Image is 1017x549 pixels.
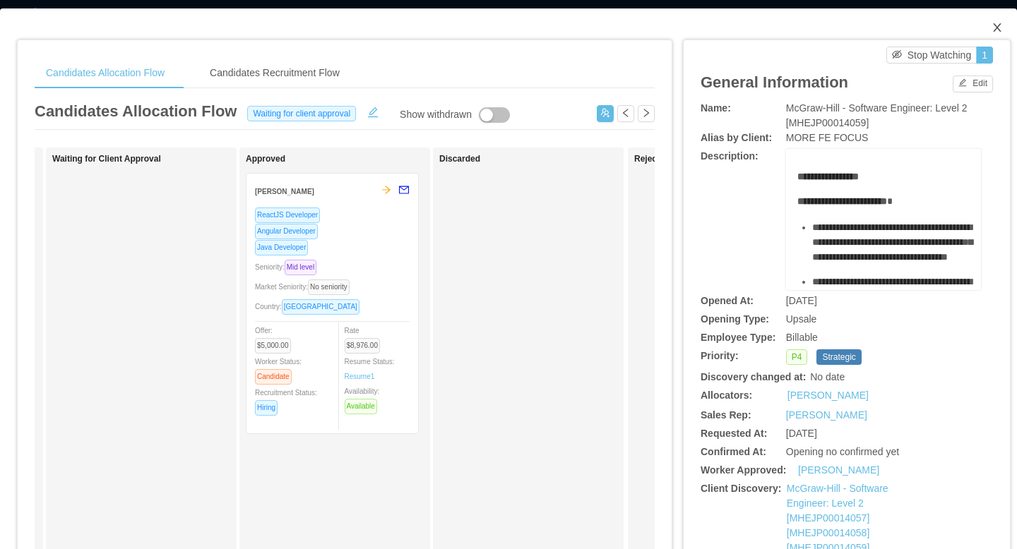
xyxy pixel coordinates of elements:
[701,483,781,494] b: Client Discovery:
[255,240,308,255] span: Java Developer
[701,313,769,325] b: Opening Type:
[701,71,848,94] article: General Information
[701,132,772,143] b: Alias by Client:
[810,371,845,382] span: No date
[381,185,391,195] span: arrow-right
[285,260,316,275] span: Mid level
[35,99,237,123] article: Candidates Allocation Flow
[255,188,314,195] strong: [PERSON_NAME]
[255,327,297,349] span: Offer:
[617,105,634,122] button: icon: left
[246,154,444,164] h1: Approved
[345,399,377,414] span: Available
[797,169,970,310] div: rdw-editor
[992,22,1003,33] i: icon: close
[701,150,759,162] b: Description:
[786,428,817,439] span: [DATE]
[786,132,869,143] span: MORE FE FOCUS
[701,371,806,382] b: Discovery changed at:
[786,102,968,128] span: McGraw-Hill - Software Engineer: Level 2 [MHEJP00014059]
[786,149,981,290] div: rdw-wrapper
[255,303,365,310] span: Country:
[255,389,317,411] span: Recruitment Status:
[786,332,818,343] span: Billable
[345,387,383,410] span: Availability:
[255,369,292,385] span: Candidate
[345,371,375,382] a: Resume1
[701,446,766,457] b: Confirmed At:
[953,76,993,92] button: icon: editEdit
[345,327,386,349] span: Rate
[786,295,817,306] span: [DATE]
[977,8,1017,48] button: Close
[798,464,879,476] a: [PERSON_NAME]
[634,154,832,164] h1: Rejected
[255,283,355,291] span: Market Seniority:
[701,102,731,114] b: Name:
[255,400,278,416] span: Hiring
[35,57,176,89] div: Candidates Allocation Flow
[816,349,861,365] span: Strategic
[439,154,637,164] h1: Discarded
[255,207,320,223] span: ReactJS Developer
[345,338,381,354] span: $8,976.00
[255,338,291,354] span: $5,000.00
[247,106,356,121] span: Waiting for client approval
[255,358,302,380] span: Worker Status:
[198,57,351,89] div: Candidates Recruitment Flow
[701,332,775,343] b: Employee Type:
[52,154,250,164] h1: Waiting for Client Approval
[786,349,808,365] span: P4
[786,313,817,325] span: Upsale
[255,224,318,239] span: Angular Developer
[308,279,350,295] span: No seniority
[345,358,395,380] span: Resume Status:
[362,104,384,118] button: icon: edit
[786,409,867,421] a: [PERSON_NAME]
[701,390,752,401] b: Allocators:
[701,350,739,361] b: Priority:
[701,409,751,421] b: Sales Rep:
[282,299,359,315] span: [GEOGRAPHIC_DATA]
[400,107,472,123] div: Show withdrawn
[701,295,754,306] b: Opened At:
[597,105,614,122] button: icon: usergroup-add
[701,464,786,476] b: Worker Approved:
[787,388,869,403] a: [PERSON_NAME]
[786,446,899,457] span: Opening no confirmed yet
[976,47,993,64] button: 1
[638,105,655,122] button: icon: right
[886,47,977,64] button: icon: eye-invisibleStop Watching
[391,179,410,202] button: mail
[701,428,767,439] b: Requested At:
[255,263,322,271] span: Seniority:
